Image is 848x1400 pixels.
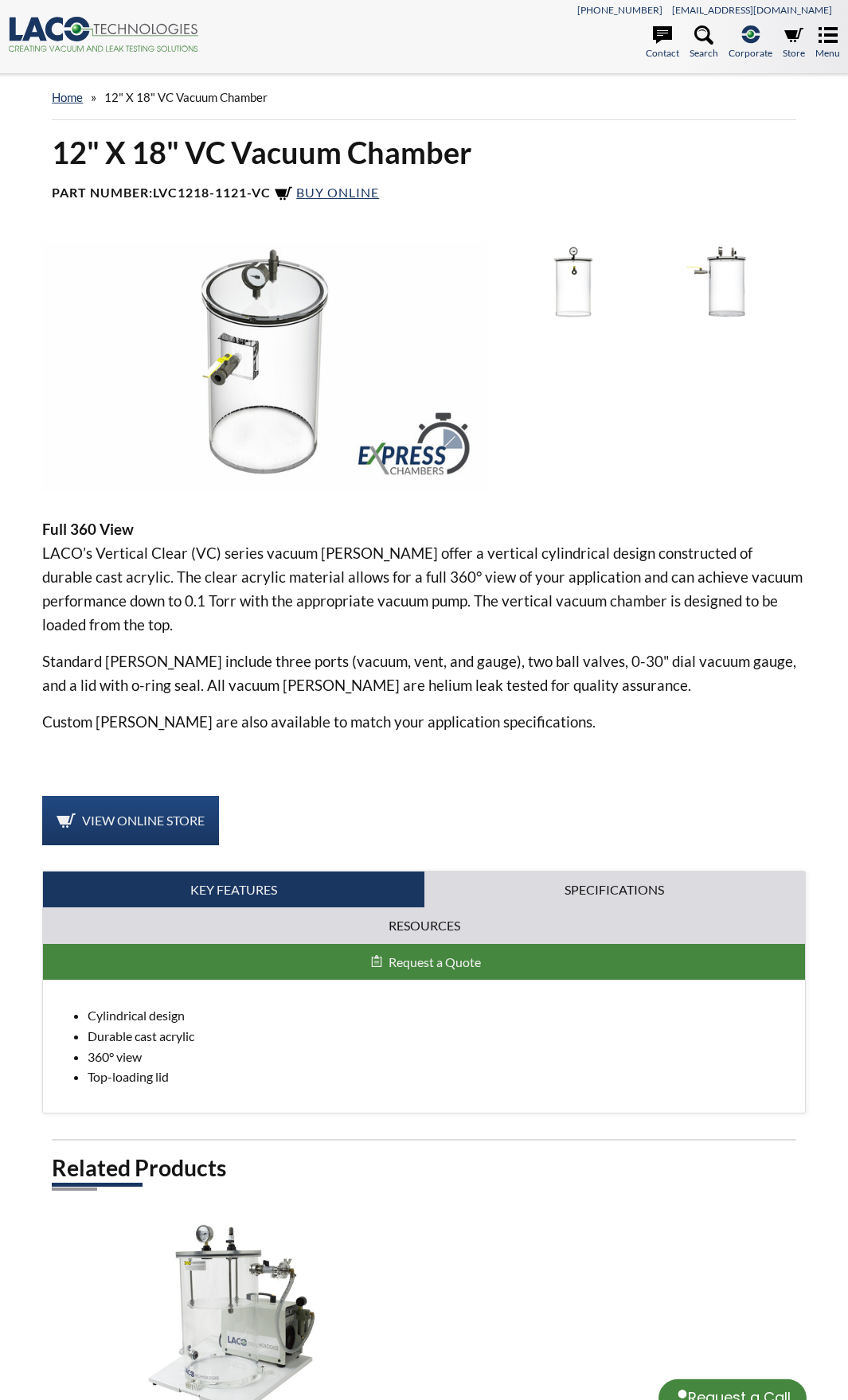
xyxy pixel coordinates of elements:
[274,185,379,200] a: Buy Online
[82,813,205,828] span: View Online Store
[815,25,840,60] a: Menu
[88,1047,792,1067] li: 360° view
[424,872,805,908] a: Specifications
[43,907,805,944] a: Resources
[43,944,805,981] button: Request a Quote
[783,25,805,60] a: Store
[52,90,83,104] a: home
[153,185,271,200] b: LVC1218-1121-VC
[389,954,481,969] span: Request a Quote
[672,4,832,16] a: [EMAIL_ADDRESS][DOMAIN_NAME]
[52,185,796,204] h4: Part Number:
[52,133,796,172] h1: 12" X 18" VC Vacuum Chamber
[88,1067,792,1087] li: Top-loading lid
[690,25,718,60] a: Search
[577,4,662,16] a: [PHONE_NUMBER]
[500,242,645,323] img: LVC1218-1121-VC, front view
[88,1005,792,1026] li: Cylindrical design
[42,796,219,845] a: View Online Store
[52,75,796,120] div: »
[52,1153,796,1183] h2: Related Products
[42,520,134,538] strong: Full 360 View
[42,517,806,637] p: LACO’s Vertical Clear (VC) series vacuum [PERSON_NAME] offer a vertical cylindrical design constr...
[104,90,268,104] span: 12" X 18" VC Vacuum Chamber
[88,1026,792,1047] li: Durable cast acrylic
[42,649,806,697] p: Standard [PERSON_NAME] include three ports (vacuum, vent, and gauge), two ball valves, 0-30" dial...
[653,242,798,323] img: LVC1218-1121-VC, side view
[729,45,772,60] span: Corporate
[43,872,424,908] a: Key Features
[42,242,487,492] img: LVC1218-1121-VC Express Chamber, angled view
[646,25,679,60] a: Contact
[42,710,806,734] p: Custom [PERSON_NAME] are also available to match your application specifications.
[296,185,379,200] span: Buy Online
